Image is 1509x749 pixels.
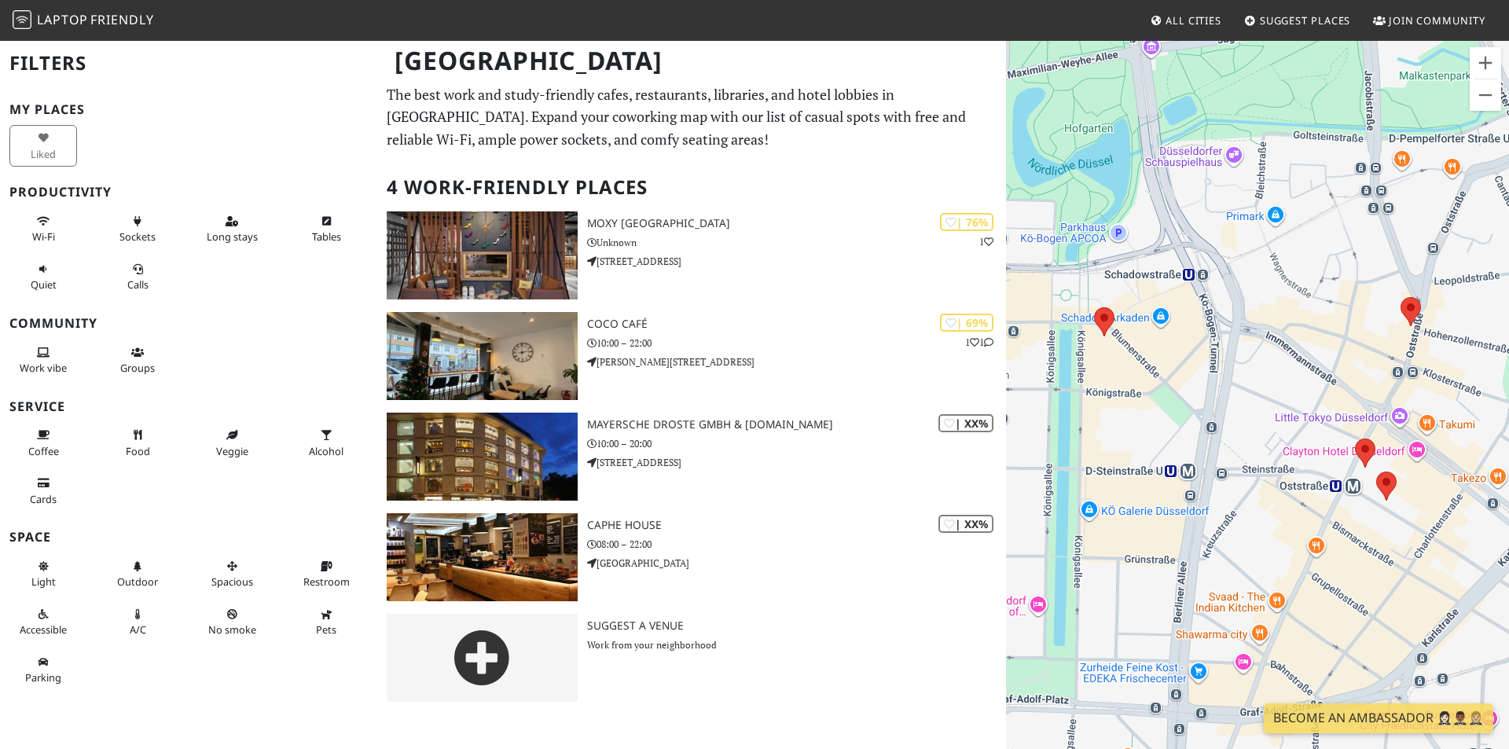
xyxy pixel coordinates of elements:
button: Groups [104,340,171,381]
span: All Cities [1166,13,1221,28]
button: Light [9,553,77,595]
p: [PERSON_NAME][STREET_ADDRESS] [587,354,1006,369]
p: 10:00 – 22:00 [587,336,1006,351]
a: Suggest a Venue Work from your neighborhood [377,614,1006,702]
img: COCO Café [387,312,578,400]
a: Caphe House | XX% Caphe House 08:00 – 22:00 [GEOGRAPHIC_DATA] [377,513,1006,601]
p: 08:00 – 22:00 [587,537,1006,552]
button: Cards [9,470,77,512]
p: 1 1 [965,335,993,350]
span: Coffee [28,444,59,458]
h1: [GEOGRAPHIC_DATA] [382,39,1003,83]
p: Unknown [587,235,1006,250]
span: Power sockets [119,229,156,244]
img: LaptopFriendly [13,10,31,29]
button: Long stays [198,208,266,250]
span: Suggest Places [1260,13,1351,28]
span: Smoke free [208,622,256,637]
span: Natural light [31,575,56,589]
button: Tables [292,208,360,250]
button: Accessible [9,601,77,643]
h3: My Places [9,102,368,117]
div: | 69% [940,314,993,332]
span: Friendly [90,11,153,28]
a: Moxy Duesseldorf City | 76% 1 Moxy [GEOGRAPHIC_DATA] Unknown [STREET_ADDRESS] [377,211,1006,299]
span: Accessible [20,622,67,637]
h2: 4 Work-Friendly Places [387,163,997,211]
h3: Community [9,316,368,331]
span: Work-friendly tables [312,229,341,244]
a: Suggest Places [1238,6,1357,35]
button: Work vibe [9,340,77,381]
img: gray-place-d2bdb4477600e061c01bd816cc0f2ef0cfcb1ca9e3ad78868dd16fb2af073a21.png [387,614,578,702]
a: Become an Ambassador 🤵🏻‍♀️🤵🏾‍♂️🤵🏼‍♀️ [1264,703,1493,733]
button: Zoom in [1470,47,1501,79]
button: Food [104,422,171,464]
button: Pets [292,601,360,643]
span: Outdoor area [117,575,158,589]
h3: COCO Café [587,318,1006,331]
p: Work from your neighborhood [587,637,1006,652]
button: Wi-Fi [9,208,77,250]
div: | 76% [940,213,993,231]
span: Restroom [303,575,350,589]
span: Group tables [120,361,155,375]
span: Veggie [216,444,248,458]
button: Restroom [292,553,360,595]
div: | XX% [938,515,993,533]
span: Alcohol [309,444,343,458]
button: Calls [104,256,171,298]
div: | XX% [938,414,993,432]
p: The best work and study-friendly cafes, restaurants, libraries, and hotel lobbies in [GEOGRAPHIC_... [387,83,997,151]
img: Moxy Duesseldorf City [387,211,578,299]
button: Sockets [104,208,171,250]
button: Veggie [198,422,266,464]
h2: Filters [9,39,368,87]
button: Zoom out [1470,79,1501,111]
span: Laptop [37,11,88,28]
h3: Caphe House [587,519,1006,532]
h3: Service [9,399,368,414]
img: Mayersche Droste GmbH & Co.KG [387,413,578,501]
button: Outdoor [104,553,171,595]
span: Air conditioned [130,622,146,637]
button: Alcohol [292,422,360,464]
button: Quiet [9,256,77,298]
span: Spacious [211,575,253,589]
a: LaptopFriendly LaptopFriendly [13,7,154,35]
a: Join Community [1367,6,1492,35]
p: [STREET_ADDRESS] [587,455,1006,470]
img: Caphe House [387,513,578,601]
span: Video/audio calls [127,277,149,292]
button: No smoke [198,601,266,643]
button: Spacious [198,553,266,595]
h3: Mayersche Droste GmbH & [DOMAIN_NAME] [587,418,1006,431]
p: [STREET_ADDRESS] [587,254,1006,269]
p: 1 [979,234,993,249]
span: Pet friendly [316,622,336,637]
a: COCO Café | 69% 11 COCO Café 10:00 – 22:00 [PERSON_NAME][STREET_ADDRESS] [377,312,1006,400]
span: People working [20,361,67,375]
button: A/C [104,601,171,643]
h3: Suggest a Venue [587,619,1006,633]
span: Stable Wi-Fi [32,229,55,244]
span: Parking [25,670,61,685]
span: Join Community [1389,13,1485,28]
p: 10:00 – 20:00 [587,436,1006,451]
h3: Productivity [9,185,368,200]
button: Parking [9,649,77,691]
button: Coffee [9,422,77,464]
a: Mayersche Droste GmbH & Co.KG | XX% Mayersche Droste GmbH & [DOMAIN_NAME] 10:00 – 20:00 [STREET_A... [377,413,1006,501]
h3: Moxy [GEOGRAPHIC_DATA] [587,217,1006,230]
span: Long stays [207,229,258,244]
p: [GEOGRAPHIC_DATA] [587,556,1006,571]
span: Food [126,444,150,458]
span: Credit cards [30,492,57,506]
h3: Space [9,530,368,545]
span: Quiet [31,277,57,292]
a: All Cities [1144,6,1228,35]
